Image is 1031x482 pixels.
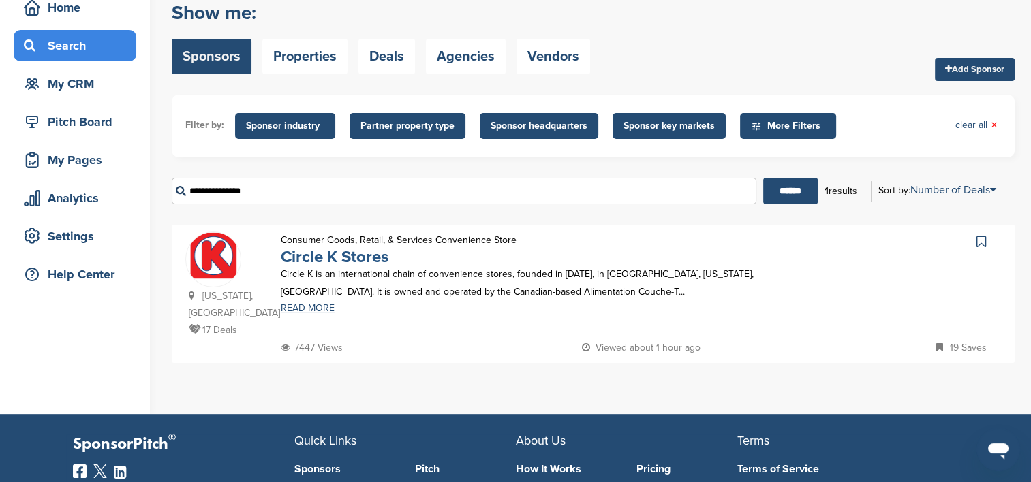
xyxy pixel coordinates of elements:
[14,30,136,61] a: Search
[818,180,864,203] div: results
[415,464,516,475] a: Pitch
[281,231,517,248] p: Consumer Goods, Retail, & Services Convenience Store
[878,184,996,195] div: Sort by:
[73,464,87,478] img: Facebook
[955,118,998,133] a: clear all×
[172,1,590,25] h2: Show me:
[93,464,107,478] img: Twitter
[636,464,737,475] a: Pricing
[360,118,455,133] span: Partner property type
[582,339,701,356] p: Viewed about 1 hour ago
[517,39,590,74] a: Vendors
[976,428,1020,471] iframe: Button to launch messaging window
[358,39,415,74] a: Deals
[262,39,348,74] a: Properties
[20,224,136,248] div: Settings
[189,321,267,338] p: 17 Deals
[189,287,267,321] p: [US_STATE], [GEOGRAPHIC_DATA]
[491,118,587,133] span: Sponsor headquarters
[20,148,136,172] div: My Pages
[281,266,804,300] p: Circle K is an international chain of convenience stores, founded in [DATE], in [GEOGRAPHIC_DATA]...
[14,259,136,290] a: Help Center
[294,433,356,448] span: Quick Links
[20,186,136,210] div: Analytics
[936,339,987,356] p: 19 Saves
[624,118,715,133] span: Sponsor key markets
[186,232,241,279] img: Data
[991,118,998,133] span: ×
[935,58,1015,81] a: Add Sponsor
[281,339,343,356] p: 7447 Views
[20,110,136,134] div: Pitch Board
[14,106,136,138] a: Pitch Board
[426,39,506,74] a: Agencies
[73,434,294,454] p: SponsorPitch
[168,429,176,446] span: ®
[14,221,136,252] a: Settings
[281,304,804,313] a: READ MORE
[294,464,395,475] a: Sponsors
[751,118,829,133] span: More Filters
[737,433,769,448] span: Terms
[737,464,938,475] a: Terms of Service
[516,464,617,475] a: How It Works
[14,182,136,214] a: Analytics
[516,433,566,448] span: About Us
[20,33,136,58] div: Search
[825,185,829,197] b: 1
[172,39,251,74] a: Sponsors
[246,118,324,133] span: Sponsor industry
[910,183,996,197] a: Number of Deals
[14,68,136,99] a: My CRM
[281,247,388,267] a: Circle K Stores
[20,71,136,96] div: My CRM
[20,262,136,287] div: Help Center
[185,118,224,133] li: Filter by:
[14,144,136,176] a: My Pages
